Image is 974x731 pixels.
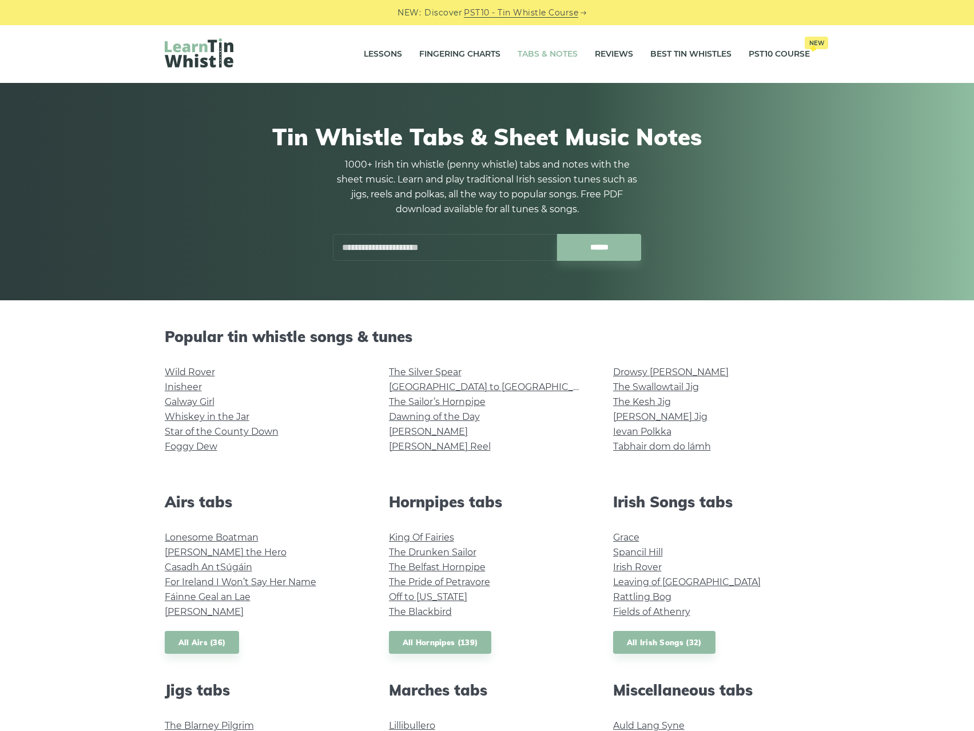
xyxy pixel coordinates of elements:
a: [PERSON_NAME] [165,606,244,617]
a: The Belfast Hornpipe [389,562,486,573]
a: The Kesh Jig [613,396,671,407]
h1: Tin Whistle Tabs & Sheet Music Notes [165,123,810,150]
a: For Ireland I Won’t Say Her Name [165,577,316,587]
a: [PERSON_NAME] the Hero [165,547,287,558]
a: Wild Rover [165,367,215,378]
a: Drowsy [PERSON_NAME] [613,367,729,378]
a: Lillibullero [389,720,435,731]
h2: Miscellaneous tabs [613,681,810,699]
a: The Blackbird [389,606,452,617]
a: All Irish Songs (32) [613,631,715,654]
a: PST10 CourseNew [749,40,810,69]
a: The Sailor’s Hornpipe [389,396,486,407]
a: [PERSON_NAME] Reel [389,441,491,452]
a: Ievan Polkka [613,426,671,437]
a: Off to [US_STATE] [389,591,467,602]
h2: Jigs tabs [165,681,361,699]
a: Foggy Dew [165,441,217,452]
a: The Swallowtail Jig [613,382,699,392]
a: Star of the County Down [165,426,279,437]
a: [PERSON_NAME] [389,426,468,437]
a: Grace [613,532,639,543]
a: [GEOGRAPHIC_DATA] to [GEOGRAPHIC_DATA] [389,382,600,392]
a: Dawning of the Day [389,411,480,422]
a: The Pride of Petravore [389,577,490,587]
h2: Popular tin whistle songs & tunes [165,328,810,345]
a: Leaving of [GEOGRAPHIC_DATA] [613,577,761,587]
a: Reviews [595,40,633,69]
h2: Irish Songs tabs [613,493,810,511]
a: Best Tin Whistles [650,40,732,69]
a: Tabs & Notes [518,40,578,69]
img: LearnTinWhistle.com [165,38,233,67]
a: Fáinne Geal an Lae [165,591,251,602]
a: King Of Fairies [389,532,454,543]
a: The Blarney Pilgrim [165,720,254,731]
h2: Marches tabs [389,681,586,699]
a: Galway Girl [165,396,214,407]
a: [PERSON_NAME] Jig [613,411,707,422]
a: Inisheer [165,382,202,392]
a: Tabhair dom do lámh [613,441,711,452]
a: Rattling Bog [613,591,671,602]
a: Irish Rover [613,562,662,573]
a: Spancil Hill [613,547,663,558]
h2: Hornpipes tabs [389,493,586,511]
a: Lessons [364,40,402,69]
a: The Silver Spear [389,367,462,378]
a: The Drunken Sailor [389,547,476,558]
a: Whiskey in the Jar [165,411,249,422]
h2: Airs tabs [165,493,361,511]
a: All Airs (36) [165,631,240,654]
a: All Hornpipes (139) [389,631,492,654]
p: 1000+ Irish tin whistle (penny whistle) tabs and notes with the sheet music. Learn and play tradi... [333,157,642,217]
a: Casadh An tSúgáin [165,562,252,573]
span: New [805,37,828,49]
a: Fields of Athenry [613,606,690,617]
a: Auld Lang Syne [613,720,685,731]
a: Lonesome Boatman [165,532,259,543]
a: Fingering Charts [419,40,500,69]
